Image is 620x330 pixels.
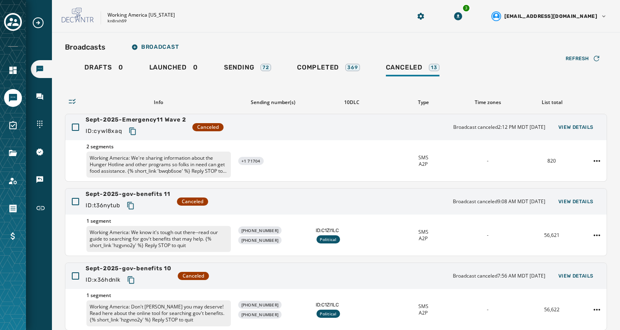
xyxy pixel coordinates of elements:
[523,99,581,106] div: List total
[523,232,581,239] div: 56,621
[131,44,179,50] span: Broadcast
[108,18,127,24] p: kn8rxh59
[453,198,545,205] span: Broadcast canceled 9:08 AM MDT [DATE]
[238,310,282,319] div: [PHONE_NUMBER]
[108,12,175,18] p: Working America [US_STATE]
[418,154,428,161] span: SMS
[558,273,594,279] span: View Details
[86,190,170,198] span: Sept-2025-gov-benefits 11
[504,13,597,20] span: [EMAIL_ADDRESS][DOMAIN_NAME]
[413,9,428,24] button: Manage global settings
[316,99,388,106] div: 10DLC
[316,227,388,234] span: ID: C1ZI1LC
[123,198,138,213] button: Copy text to clipboard
[523,158,581,164] div: 820
[86,152,231,178] p: Working America: We're sharing information about the Hunger Hotline and other programs so folks i...
[224,63,254,72] span: Sending
[238,226,282,234] div: [PHONE_NUMBER]
[453,273,545,279] span: Broadcast canceled 7:56 AM MDT [DATE]
[238,236,282,244] div: [PHONE_NUMBER]
[238,157,264,165] div: +1 71704
[4,13,22,31] button: Toggle account select drawer
[558,124,594,130] span: View Details
[31,198,52,218] a: Navigate to Short Links
[316,235,340,243] div: Political
[566,55,589,62] span: Refresh
[386,63,422,72] span: Canceled
[523,306,581,313] div: 56,622
[31,60,52,78] a: Navigate to Broadcasts
[4,172,22,190] a: Navigate to Account
[86,218,231,224] span: 1 segment
[183,273,204,279] span: Canceled
[31,143,52,161] a: Navigate to 10DLC Registration
[237,99,309,106] div: Sending number(s)
[65,41,105,53] h2: Broadcasts
[590,303,603,316] button: Sept-2025-gov-benefits 10 action menu
[4,61,22,79] a: Navigate to Home
[31,115,52,133] a: Navigate to Sending Numbers
[4,144,22,162] a: Navigate to Files
[418,303,428,310] span: SMS
[86,300,231,326] p: Working America: Don't [PERSON_NAME] you may deserve! Read here about the online tool for searchi...
[32,16,51,29] button: Expand sub nav menu
[84,63,112,72] span: Drafts
[86,276,121,284] span: ID: x36hdnlk
[86,143,231,150] span: 2 segments
[149,63,187,72] span: Launched
[453,124,545,130] span: Broadcast canceled 2:12 PM MDT [DATE]
[86,202,120,210] span: ID: t36nytub
[84,63,123,76] div: 0
[86,127,122,135] span: ID: cywl8xaq
[4,200,22,217] a: Navigate to Orders
[459,158,516,164] div: -
[488,8,610,24] button: User settings
[459,306,516,313] div: -
[419,310,428,316] span: A2P
[462,4,470,12] div: 3
[316,302,388,308] span: ID: C1ZI1LC
[418,229,428,235] span: SMS
[182,198,203,205] span: Canceled
[86,116,186,124] span: Sept-2025-Emergency11 Wave 2
[149,63,198,76] div: 0
[345,64,360,71] div: 369
[316,310,340,318] div: Political
[394,99,452,106] div: Type
[31,88,52,106] a: Navigate to Inbox
[429,64,439,71] div: 13
[4,89,22,107] a: Navigate to Messaging
[451,9,465,24] button: Download Menu
[297,63,339,72] span: Completed
[419,161,428,167] span: A2P
[124,273,138,287] button: Copy text to clipboard
[459,99,517,106] div: Time zones
[86,99,230,106] div: Info
[4,227,22,245] a: Navigate to Billing
[590,229,603,242] button: Sept-2025-gov-benefits 11 action menu
[590,154,603,167] button: Sept-2025-Emergency11 Wave 2 action menu
[238,301,282,309] div: [PHONE_NUMBER]
[459,232,516,239] div: -
[125,124,140,139] button: Copy text to clipboard
[86,265,171,273] span: Sept-2025-gov-benefits 10
[260,64,271,71] div: 72
[558,198,594,205] span: View Details
[4,117,22,135] a: Navigate to Surveys
[86,226,231,252] p: Working America: We know it's tough out there--read our guide to searching for gov't benefits tha...
[419,235,428,242] span: A2P
[86,292,231,299] span: 1 segment
[31,171,52,189] a: Navigate to Keywords & Responders
[197,124,219,130] span: Canceled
